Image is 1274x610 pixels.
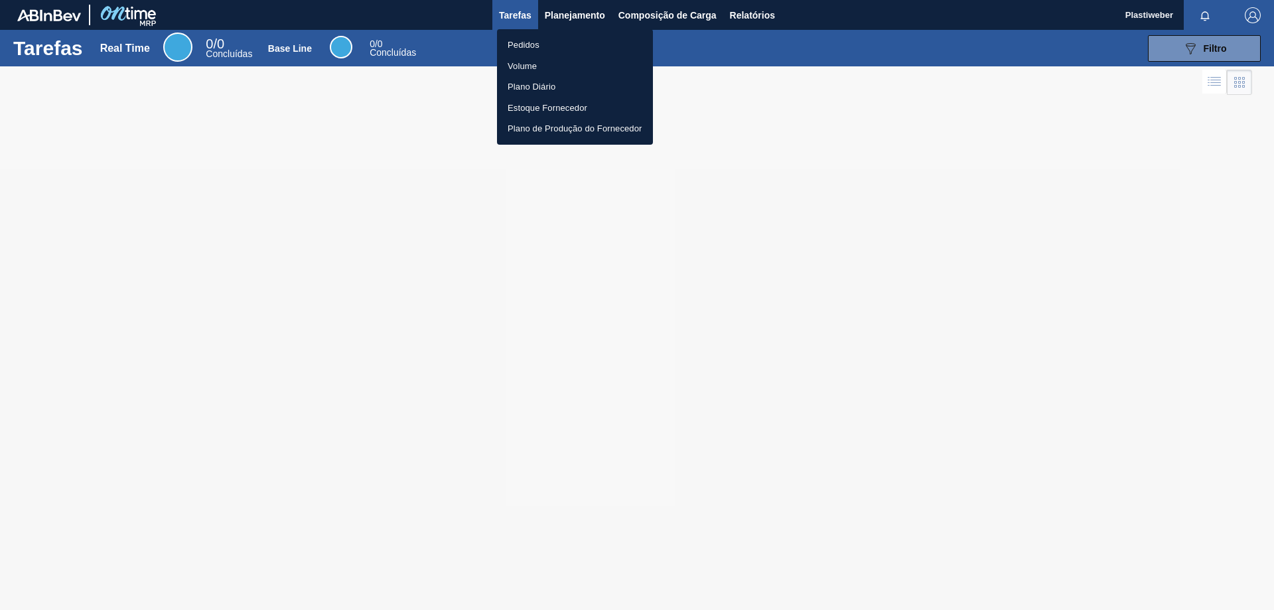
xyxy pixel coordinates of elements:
a: Pedidos [497,35,653,56]
a: Plano de Produção do Fornecedor [497,118,653,139]
a: Volume [497,56,653,77]
a: Estoque Fornecedor [497,98,653,119]
a: Plano Diário [497,76,653,98]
